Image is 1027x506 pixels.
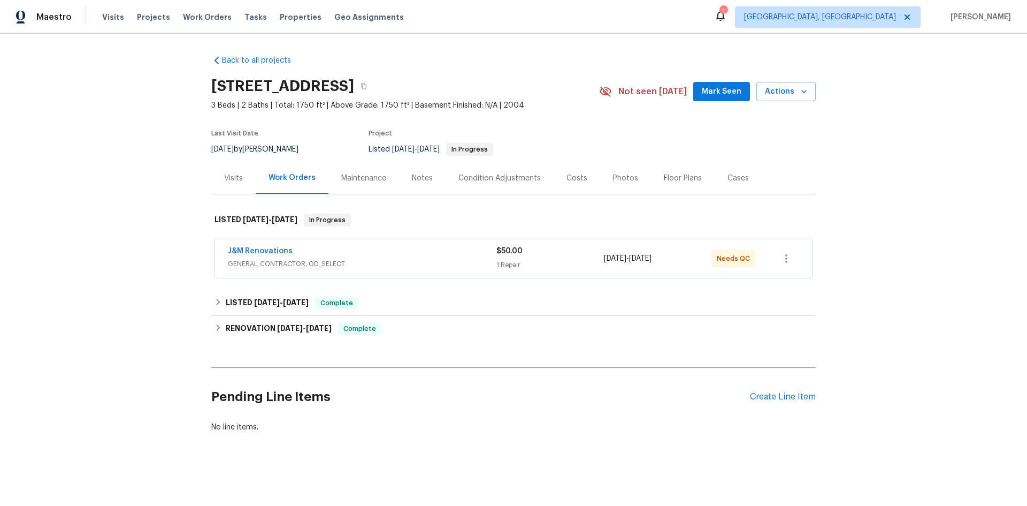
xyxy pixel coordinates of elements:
[392,146,415,153] span: [DATE]
[417,146,440,153] span: [DATE]
[496,260,604,270] div: 1 Repair
[339,323,380,334] span: Complete
[269,172,316,183] div: Work Orders
[618,86,687,97] span: Not seen [DATE]
[458,173,541,184] div: Condition Adjustments
[277,324,303,332] span: [DATE]
[341,173,386,184] div: Maintenance
[765,85,807,99] span: Actions
[254,299,280,306] span: [DATE]
[604,255,626,262] span: [DATE]
[566,173,587,184] div: Costs
[946,12,1011,22] span: [PERSON_NAME]
[306,324,332,332] span: [DATE]
[629,255,652,262] span: [DATE]
[719,6,727,17] div: 1
[756,82,816,102] button: Actions
[727,173,749,184] div: Cases
[316,298,357,308] span: Complete
[183,12,232,22] span: Work Orders
[280,12,321,22] span: Properties
[211,143,311,156] div: by [PERSON_NAME]
[228,259,496,269] span: GENERAL_CONTRACTOR, OD_SELECT
[211,422,816,433] div: No line items.
[211,146,234,153] span: [DATE]
[228,247,293,255] a: J&M Renovations
[702,85,741,99] span: Mark Seen
[272,216,297,223] span: [DATE]
[211,100,599,111] span: 3 Beds | 2 Baths | Total: 1750 ft² | Above Grade: 1750 ft² | Basement Finished: N/A | 2004
[604,253,652,264] span: -
[211,372,750,422] h2: Pending Line Items
[224,173,243,184] div: Visits
[717,253,754,264] span: Needs QC
[211,130,258,137] span: Last Visit Date
[102,12,124,22] span: Visits
[283,299,309,306] span: [DATE]
[214,214,297,226] h6: LISTED
[392,146,440,153] span: -
[277,324,332,332] span: -
[226,322,332,335] h6: RENOVATION
[243,216,269,223] span: [DATE]
[613,173,638,184] div: Photos
[137,12,170,22] span: Projects
[243,216,297,223] span: -
[211,290,816,316] div: LISTED [DATE]-[DATE]Complete
[369,146,493,153] span: Listed
[369,130,392,137] span: Project
[226,297,309,309] h6: LISTED
[305,215,350,225] span: In Progress
[354,77,373,96] button: Copy Address
[254,299,309,306] span: -
[211,203,816,237] div: LISTED [DATE]-[DATE]In Progress
[211,81,354,92] h2: [STREET_ADDRESS]
[693,82,750,102] button: Mark Seen
[744,12,896,22] span: [GEOGRAPHIC_DATA], [GEOGRAPHIC_DATA]
[244,13,267,21] span: Tasks
[412,173,433,184] div: Notes
[211,316,816,342] div: RENOVATION [DATE]-[DATE]Complete
[496,247,523,255] span: $50.00
[211,55,314,66] a: Back to all projects
[750,392,816,402] div: Create Line Item
[36,12,72,22] span: Maestro
[664,173,702,184] div: Floor Plans
[447,146,492,153] span: In Progress
[334,12,404,22] span: Geo Assignments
